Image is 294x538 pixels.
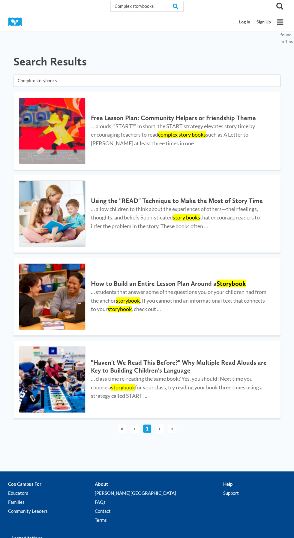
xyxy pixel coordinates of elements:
[223,488,286,497] a: Support
[13,74,280,87] input: Search for...
[130,425,139,433] span: ‹
[236,17,253,28] a: Log In
[13,341,280,418] a: "Haven't We Read This Before?" Why Multiple Read Alouds are Key to Building Children's Language "...
[108,306,132,312] mark: storybook
[236,17,274,28] nav: Secondary Mobile Navigation
[274,16,286,28] button: Open menu
[91,280,270,288] h2: How to Build an Entire Lesson Plan Around a
[116,297,140,304] mark: storybook
[168,425,176,433] span: »
[19,98,85,164] img: Free Lesson Plan: Community Helpers or Friendship Theme
[13,258,280,335] a: How to Build an Entire Lesson Plan Around a Storybook How to Build an Entire Lesson Plan Around a...
[91,114,270,122] h2: Free Lesson Plan: Community Helpers or Friendship Theme
[178,131,206,138] mark: story books
[173,214,200,221] mark: story books
[91,289,266,313] span: … students that answer some of the questions you or your children had from the anchor . If you ca...
[91,206,260,230] span: … allow children to think about the experiences of others—their feelings, thoughts, and beliefs S...
[91,123,255,147] span: … alouds, “START?” In short, the START strategy elevates story time by encouraging teachers to re...
[13,54,87,69] h1: Search Results
[13,92,280,170] a: Free Lesson Plan: Community Helpers or Friendship Theme Free Lesson Plan: Community Helpers or Fr...
[8,17,26,27] img: Cox Campus
[8,488,95,497] a: Educators
[110,1,184,12] input: Search Cox Campus
[156,425,164,433] span: ›
[91,375,262,399] span: … class time re-reading the same book? Yes, you should! Next time you choose a for your class, tr...
[19,346,85,413] img: "Haven't We Read This Before?" Why Multiple Read Alouds are Key to Building Children's Language
[95,488,223,497] a: [PERSON_NAME][GEOGRAPHIC_DATA]
[95,497,223,506] a: FAQs
[143,425,151,433] a: 1
[118,425,126,433] span: «
[13,175,280,252] a: Using the "READ" Technique to Make the Most of Story Time Using the "READ" Technique to Make the ...
[91,197,270,205] h2: Using the "READ" Technique to Make the Most of Story Time
[158,131,178,138] mark: complex
[217,280,246,287] mark: Storybook
[91,359,270,374] h2: "Haven't We Read This Before?" Why Multiple Read Alouds are Key to Building Children's Language
[253,17,274,28] a: Sign Up
[8,506,95,515] a: Community Leaders
[111,384,135,391] mark: storybook
[19,181,85,247] img: Using the "READ" Technique to Make the Most of Story Time
[95,506,223,515] a: Contact
[95,515,223,524] a: Terms
[8,497,95,506] a: Families
[19,264,85,330] img: How to Build an Entire Lesson Plan Around a Storybook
